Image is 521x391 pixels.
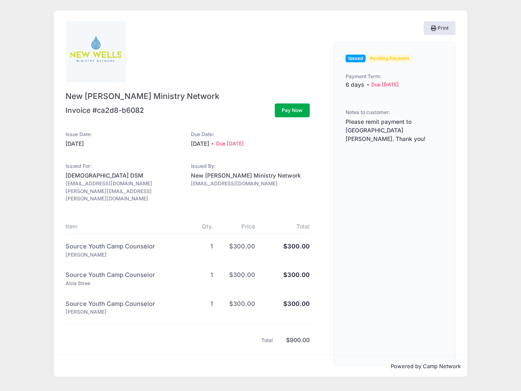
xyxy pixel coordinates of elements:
[191,140,212,148] span: [DATE]
[191,163,310,170] div: Issued By:
[182,263,217,291] td: 1
[66,242,177,251] div: Source Youth Camp Counselor
[191,131,310,138] div: Due Date:
[217,234,259,263] td: $300.00
[217,263,259,291] td: $300.00
[66,171,184,180] div: [DEMOGRAPHIC_DATA] DSM
[66,280,177,288] div: Abla Stree
[182,291,217,320] td: 1
[364,81,399,89] span: Due [DATE]
[191,171,310,180] div: New [PERSON_NAME] Ministry Network
[217,291,259,320] td: $300.00
[259,291,309,320] td: $300.00
[367,55,412,62] span: Pending Payment
[259,234,309,263] td: $300.00
[60,362,461,371] p: Powered by Camp Network
[259,263,309,291] td: $300.00
[346,109,390,116] div: Notes to customer:
[217,219,259,234] th: Price
[286,336,310,345] div: $900.00
[66,270,177,279] div: Source Youth Camp Counselor
[66,180,184,203] div: [EMAIL_ADDRESS][DOMAIN_NAME] [PERSON_NAME][EMAIL_ADDRESS][PERSON_NAME][DOMAIN_NAME]
[275,103,310,117] button: Pay Now
[346,118,443,143] div: Please remit payment to [GEOGRAPHIC_DATA][PERSON_NAME]. Thank you!
[346,81,443,89] div: 6 days
[424,21,455,35] button: Print
[66,251,177,259] div: [PERSON_NAME]
[66,90,306,102] span: New [PERSON_NAME] Ministry Network
[66,131,184,138] div: Issue Date:
[346,73,443,81] div: Payment Term:
[346,55,366,62] span: Issued
[182,219,217,234] th: Qty.
[212,140,244,148] span: Due [DATE]
[66,163,184,170] div: Issued For:
[66,308,177,316] div: [PERSON_NAME]
[191,180,310,188] div: [EMAIL_ADDRESS][DOMAIN_NAME]
[66,105,144,116] div: Invoice #ca2d8-b6082
[259,219,309,234] th: Total
[66,299,177,308] div: Source Youth Camp Counselor
[182,234,217,263] td: 1
[70,26,121,77] img: logo
[261,337,286,345] div: Total
[66,140,184,148] div: [DATE]
[66,219,182,234] th: Item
